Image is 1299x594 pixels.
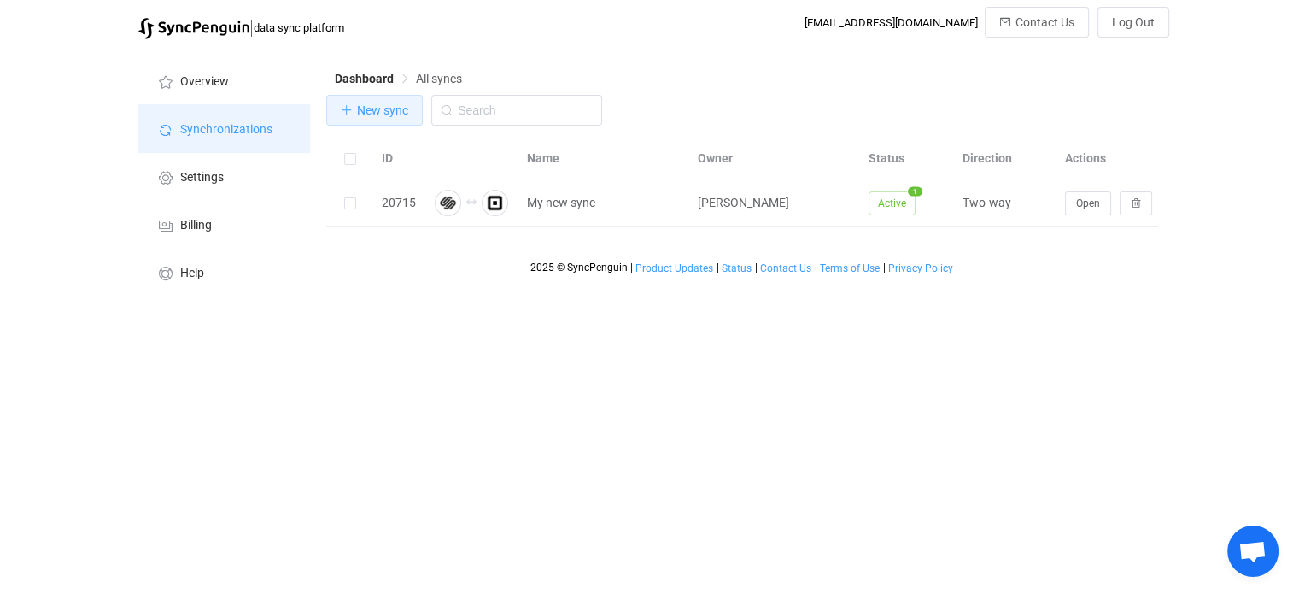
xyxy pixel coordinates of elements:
[820,262,880,274] span: Terms of Use
[138,104,309,152] a: Synchronizations
[985,7,1089,38] button: Contact Us
[482,190,508,216] img: square.png
[954,193,1056,213] div: Two-way
[335,73,462,85] div: Breadcrumb
[138,56,309,104] a: Overview
[326,95,423,126] button: New sync
[860,149,954,168] div: Status
[1112,15,1155,29] span: Log Out
[335,72,394,85] span: Dashboard
[1065,196,1111,209] a: Open
[1076,197,1100,209] span: Open
[1227,526,1279,577] div: Open chat
[887,262,954,274] a: Privacy Policy
[1056,149,1185,168] div: Actions
[431,95,602,126] input: Search
[869,191,916,215] span: Active
[717,262,719,273] span: |
[635,262,714,274] a: Product Updates
[138,200,309,248] a: Billing
[180,219,212,232] span: Billing
[138,248,309,296] a: Help
[883,262,886,273] span: |
[815,262,817,273] span: |
[180,123,272,137] span: Synchronizations
[1015,15,1074,29] span: Contact Us
[721,262,752,274] a: Status
[954,149,1056,168] div: Direction
[819,262,881,274] a: Terms of Use
[805,16,978,29] div: [EMAIL_ADDRESS][DOMAIN_NAME]
[357,103,408,117] span: New sync
[138,18,249,39] img: syncpenguin.svg
[630,262,633,273] span: |
[759,262,812,274] a: Contact Us
[635,262,713,274] span: Product Updates
[530,262,628,273] span: 2025 © SyncPenguin
[138,152,309,200] a: Settings
[180,75,229,89] span: Overview
[373,149,424,168] div: ID
[755,262,758,273] span: |
[689,149,860,168] div: Owner
[722,262,752,274] span: Status
[373,193,424,213] div: 20715
[254,21,344,34] span: data sync platform
[416,72,462,85] span: All syncs
[698,196,789,209] span: [PERSON_NAME]
[1065,191,1111,215] button: Open
[760,262,811,274] span: Contact Us
[888,262,953,274] span: Privacy Policy
[249,15,254,39] span: |
[435,190,461,216] img: squarespace.png
[180,171,224,185] span: Settings
[527,193,595,213] span: My new sync
[180,267,204,280] span: Help
[138,15,344,39] a: |data sync platform
[908,186,922,196] span: 1
[518,149,689,168] div: Name
[1097,7,1169,38] button: Log Out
